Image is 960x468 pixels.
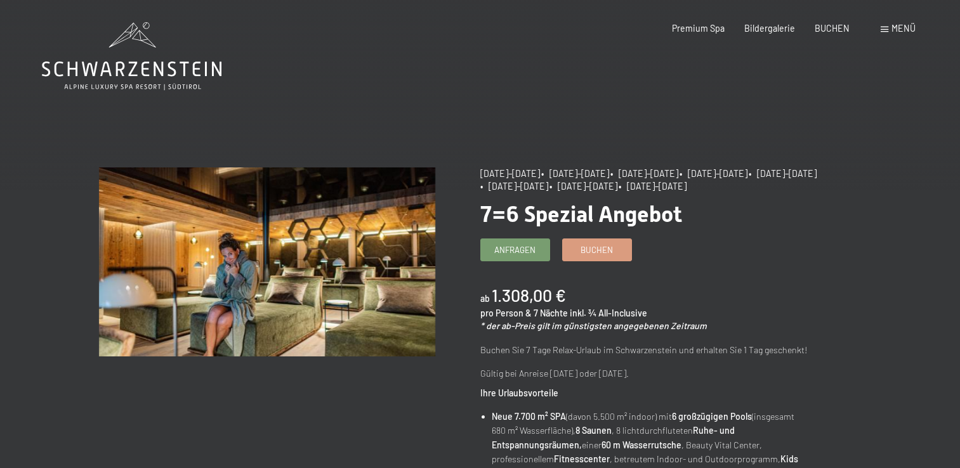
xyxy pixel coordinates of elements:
[541,168,609,179] span: • [DATE]–[DATE]
[549,181,617,192] span: • [DATE]–[DATE]
[672,23,725,34] a: Premium Spa
[492,285,566,305] b: 1.308,00 €
[480,308,532,318] span: pro Person &
[815,23,850,34] a: BUCHEN
[494,244,536,256] span: Anfragen
[480,181,548,192] span: • [DATE]–[DATE]
[480,168,540,179] span: [DATE]–[DATE]
[480,367,817,381] p: Gültig bei Anreise [DATE] oder [DATE].
[575,425,612,436] strong: 8 Saunen
[749,168,817,179] span: • [DATE]–[DATE]
[481,239,549,260] a: Anfragen
[570,308,647,318] span: inkl. ¾ All-Inclusive
[99,167,435,356] img: 7=6 Spezial Angebot
[602,439,681,450] strong: 60 m Wasserrutsche
[744,23,795,34] a: Bildergalerie
[563,239,631,260] a: Buchen
[480,320,707,331] em: * der ab-Preis gilt im günstigsten angegebenen Zeitraum
[672,411,752,422] strong: 6 großzügigen Pools
[480,201,682,227] span: 7=6 Spezial Angebot
[480,343,817,358] p: Buchen Sie 7 Tage Relax-Urlaub im Schwarzenstein und erhalten Sie 1 Tag geschenkt!
[480,387,558,398] strong: Ihre Urlaubsvorteile
[480,293,490,304] span: ab
[680,168,747,179] span: • [DATE]–[DATE]
[891,23,916,34] span: Menü
[619,181,687,192] span: • [DATE]–[DATE]
[610,168,678,179] span: • [DATE]–[DATE]
[492,425,735,450] strong: Ruhe- und Entspannungsräumen,
[534,308,568,318] span: 7 Nächte
[581,244,613,256] span: Buchen
[554,453,610,464] strong: Fitnesscenter
[492,411,566,422] strong: Neue 7.700 m² SPA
